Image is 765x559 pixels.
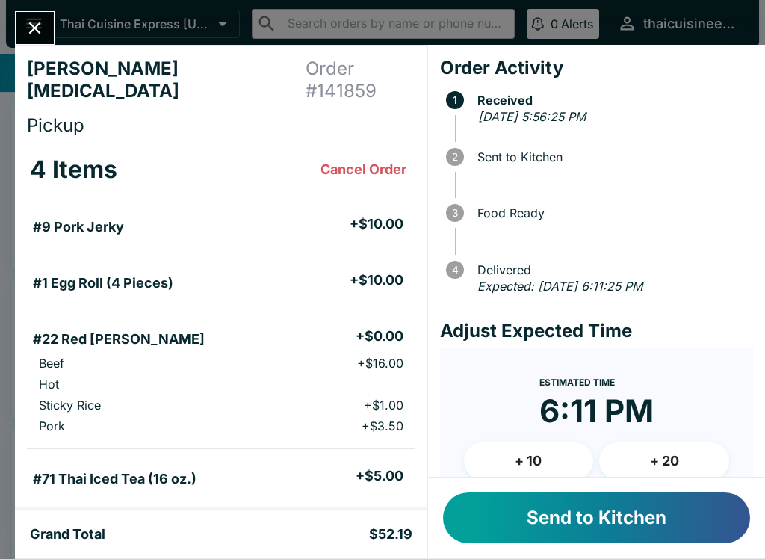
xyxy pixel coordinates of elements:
em: [DATE] 5:56:25 PM [478,109,586,124]
button: Send to Kitchen [443,492,750,543]
h5: + $0.00 [356,327,403,345]
h5: #9 Pork Jerky [33,218,124,236]
h5: + $10.00 [350,271,403,289]
text: 1 [453,94,457,106]
span: Delivered [470,263,753,277]
h5: Grand Total [30,525,105,543]
p: Beef [39,356,64,371]
text: 3 [452,207,458,219]
em: Expected: [DATE] 6:11:25 PM [477,279,642,294]
button: + 20 [599,442,729,480]
p: Sticky Rice [39,398,101,413]
h5: $52.19 [369,525,412,543]
h5: #71 Thai Iced Tea (16 oz.) [33,470,196,488]
button: + 10 [464,442,594,480]
time: 6:11 PM [539,392,654,430]
h5: #1 Egg Roll (4 Pieces) [33,274,173,292]
text: 4 [451,264,458,276]
table: orders table [27,143,415,504]
h4: Adjust Expected Time [440,320,753,342]
h3: 4 Items [30,155,117,185]
span: Estimated Time [539,377,615,388]
span: Food Ready [470,206,753,220]
p: Hot [39,377,59,392]
p: Pork [39,419,65,433]
span: Received [470,93,753,107]
h5: + $5.00 [356,467,403,485]
button: Close [16,12,54,44]
h4: Order Activity [440,57,753,79]
span: Pickup [27,114,84,136]
button: Cancel Order [315,155,412,185]
text: 2 [452,151,458,163]
span: Sent to Kitchen [470,150,753,164]
h5: + $10.00 [350,215,403,233]
p: + $3.50 [362,419,403,433]
h4: Order # 141859 [306,58,415,102]
p: + $1.00 [364,398,403,413]
h4: [PERSON_NAME][MEDICAL_DATA] [27,58,306,102]
p: + $16.00 [357,356,403,371]
h5: #22 Red [PERSON_NAME] [33,330,205,348]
